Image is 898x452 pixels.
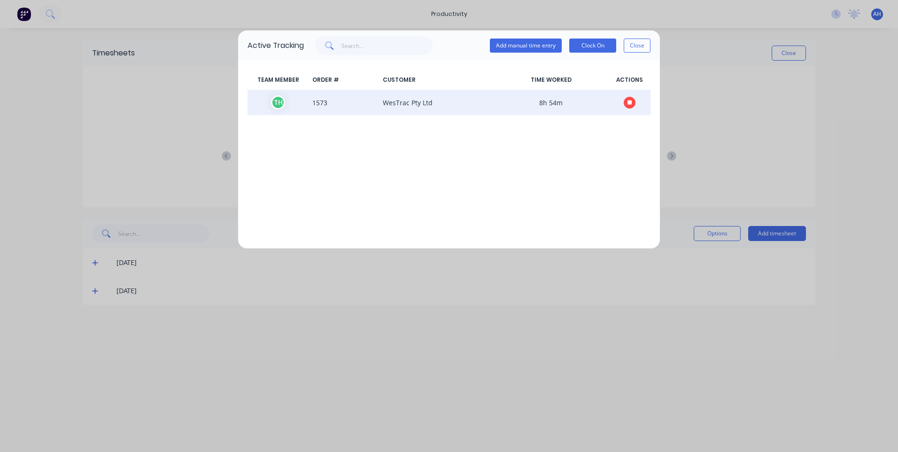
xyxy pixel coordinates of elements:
[624,39,650,53] button: Close
[379,76,494,84] span: CUSTOMER
[379,95,494,109] span: WesTrac Pty Ltd
[309,95,379,109] span: 1573
[494,95,608,109] span: 8h 54m
[248,40,304,51] div: Active Tracking
[569,39,616,53] button: Clock On
[271,95,285,109] div: T H
[494,76,608,84] span: TIME WORKED
[608,76,650,84] span: ACTIONS
[490,39,562,53] button: Add manual time entry
[309,76,379,84] span: ORDER #
[341,36,433,55] input: Search...
[248,76,309,84] span: TEAM MEMBER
